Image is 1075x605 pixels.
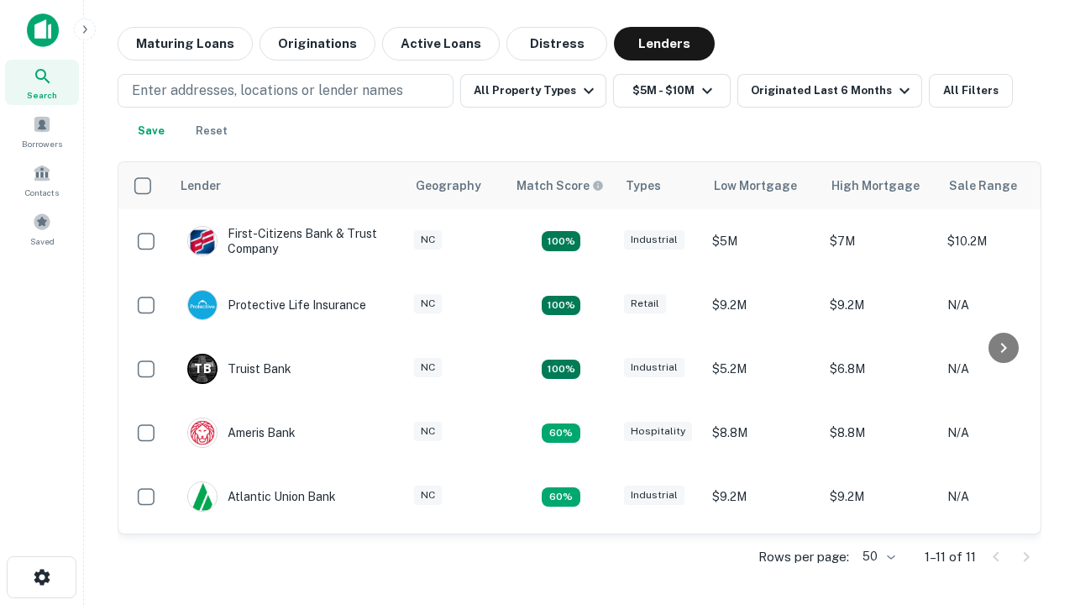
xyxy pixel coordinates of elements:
div: 50 [856,544,898,569]
div: NC [414,422,442,441]
div: Geography [416,176,481,196]
button: Reset [185,114,239,148]
p: Rows per page: [758,547,849,567]
a: Saved [5,206,79,251]
div: Low Mortgage [714,176,797,196]
div: Lender [181,176,221,196]
div: NC [414,230,442,250]
th: Types [616,162,704,209]
div: Matching Properties: 1, hasApolloMatch: undefined [542,487,580,508]
div: Matching Properties: 2, hasApolloMatch: undefined [542,296,580,316]
td: $6.8M [821,337,939,401]
button: Originations [260,27,375,60]
button: Enter addresses, locations or lender names [118,74,454,108]
div: High Mortgage [831,176,920,196]
button: Originated Last 6 Months [737,74,922,108]
div: Originated Last 6 Months [751,81,915,101]
button: Distress [506,27,607,60]
span: Contacts [25,186,59,199]
p: Enter addresses, locations or lender names [132,81,403,101]
button: All Property Types [460,74,606,108]
div: Atlantic Union Bank [187,481,336,512]
button: Lenders [614,27,715,60]
button: All Filters [929,74,1013,108]
div: Capitalize uses an advanced AI algorithm to match your search with the best lender. The match sco... [517,176,604,195]
div: Industrial [624,358,684,377]
div: Matching Properties: 3, hasApolloMatch: undefined [542,360,580,380]
div: NC [414,486,442,505]
td: $8.8M [821,401,939,465]
td: $6.3M [704,529,821,592]
button: Active Loans [382,27,500,60]
img: picture [188,291,217,319]
th: Lender [170,162,406,209]
div: Industrial [624,486,684,505]
div: Matching Properties: 2, hasApolloMatch: undefined [542,231,580,251]
div: Ameris Bank [187,418,296,448]
span: Borrowers [22,137,62,150]
button: Maturing Loans [118,27,253,60]
td: $5M [704,209,821,273]
a: Contacts [5,157,79,203]
div: Truist Bank [187,354,291,384]
div: First-citizens Bank & Trust Company [187,226,389,256]
td: $5.2M [704,337,821,401]
td: $8.8M [704,401,821,465]
span: Saved [30,234,55,248]
p: T B [194,360,211,378]
a: Search [5,60,79,105]
td: $9.2M [704,465,821,529]
div: Sale Range [949,176,1017,196]
th: Geography [406,162,506,209]
div: Industrial [624,230,684,250]
div: NC [414,294,442,313]
div: Hospitality [624,422,692,441]
div: NC [414,358,442,377]
img: picture [188,482,217,511]
th: Capitalize uses an advanced AI algorithm to match your search with the best lender. The match sco... [506,162,616,209]
td: $9.2M [704,273,821,337]
td: $7M [821,209,939,273]
td: $9.2M [821,273,939,337]
span: Search [27,88,57,102]
div: Retail [624,294,666,313]
iframe: Chat Widget [991,471,1075,551]
button: $5M - $10M [613,74,731,108]
div: Types [626,176,661,196]
td: $6.3M [821,529,939,592]
button: Save your search to get updates of matches that match your search criteria. [124,114,178,148]
div: Protective Life Insurance [187,290,366,320]
th: Low Mortgage [704,162,821,209]
a: Borrowers [5,108,79,154]
p: 1–11 of 11 [925,547,976,567]
h6: Match Score [517,176,600,195]
img: picture [188,227,217,255]
div: Matching Properties: 1, hasApolloMatch: undefined [542,423,580,444]
td: $9.2M [821,465,939,529]
th: High Mortgage [821,162,939,209]
img: capitalize-icon.png [27,13,59,47]
img: picture [188,418,217,447]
